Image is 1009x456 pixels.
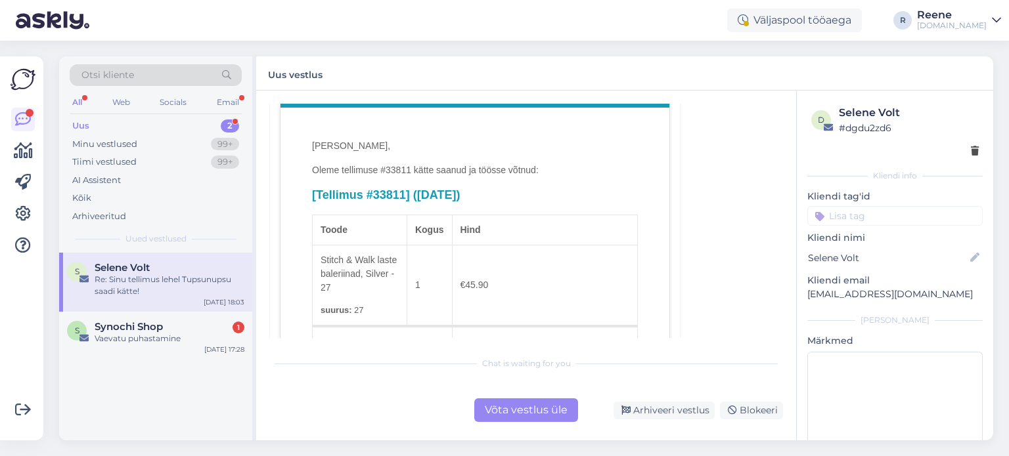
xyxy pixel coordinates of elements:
div: Väljaspool tööaega [727,9,862,32]
div: Kliendi info [807,170,983,182]
span: S [75,266,79,276]
div: Arhiveeritud [72,210,126,223]
p: Märkmed [807,334,983,348]
span: Uued vestlused [125,233,187,245]
div: Võta vestlus üle [474,398,578,422]
span: Synochi Shop [95,321,163,333]
p: Kliendi tag'id [807,190,983,203]
span: € [460,337,466,347]
td: 1 [407,245,452,327]
div: Socials [157,94,189,111]
th: Toode [313,215,407,245]
div: R [893,11,912,30]
span: Selene Volt [95,262,150,274]
div: 99+ [211,155,239,169]
span: Otsi kliente [81,68,134,82]
th: Kogus [407,215,452,245]
div: Email [214,94,242,111]
span: € [460,280,466,290]
img: Askly Logo [11,67,35,92]
p: Kliendi email [807,274,983,287]
span: 45.90 [460,337,489,347]
div: All [70,94,85,111]
div: 99+ [211,138,239,151]
div: [PERSON_NAME] [807,314,983,326]
th: Hind [452,215,637,245]
span: d [818,115,824,125]
td: Stitch & Walk laste baleriinad, Silver - 27 [313,245,407,327]
div: [DATE] 18:03 [204,297,244,307]
input: Lisa tag [807,206,983,226]
span: 45.90 [460,280,489,290]
p: 27 [321,303,399,317]
div: Web [110,94,133,111]
strong: suurus: [321,303,352,317]
h2: [Tellimus #33811] ([DATE]) [312,188,638,203]
span: S [75,325,79,335]
div: # dgdu2zd6 [839,121,979,135]
div: Kõik [72,192,91,205]
p: [PERSON_NAME], [312,139,638,153]
p: [EMAIL_ADDRESS][DOMAIN_NAME] [807,287,983,301]
div: Uus [72,119,89,133]
div: Re: Sinu tellimus lehel Tupsunupsu saadi kätte! [95,274,244,297]
a: Reene[DOMAIN_NAME] [917,10,1001,31]
th: Vahesumma: [313,326,453,358]
p: Oleme tellimuse #33811 kätte saanud ja töösse võtnud: [312,163,638,177]
label: Uus vestlus [268,64,323,82]
div: [DATE] 17:28 [204,344,244,354]
div: Vaevatu puhastamine [95,333,244,344]
div: Arhiveeri vestlus [614,402,715,419]
div: Chat is waiting for you [269,358,783,369]
p: Kliendi nimi [807,231,983,245]
div: AI Assistent [72,174,121,187]
div: [DOMAIN_NAME] [917,20,987,31]
div: 1 [233,321,244,333]
div: Selene Volt [839,105,979,121]
div: Minu vestlused [72,138,137,151]
input: Lisa nimi [808,251,968,265]
div: Blokeeri [720,402,783,419]
div: 2 [221,119,239,133]
div: Reene [917,10,987,20]
div: Tiimi vestlused [72,155,137,169]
